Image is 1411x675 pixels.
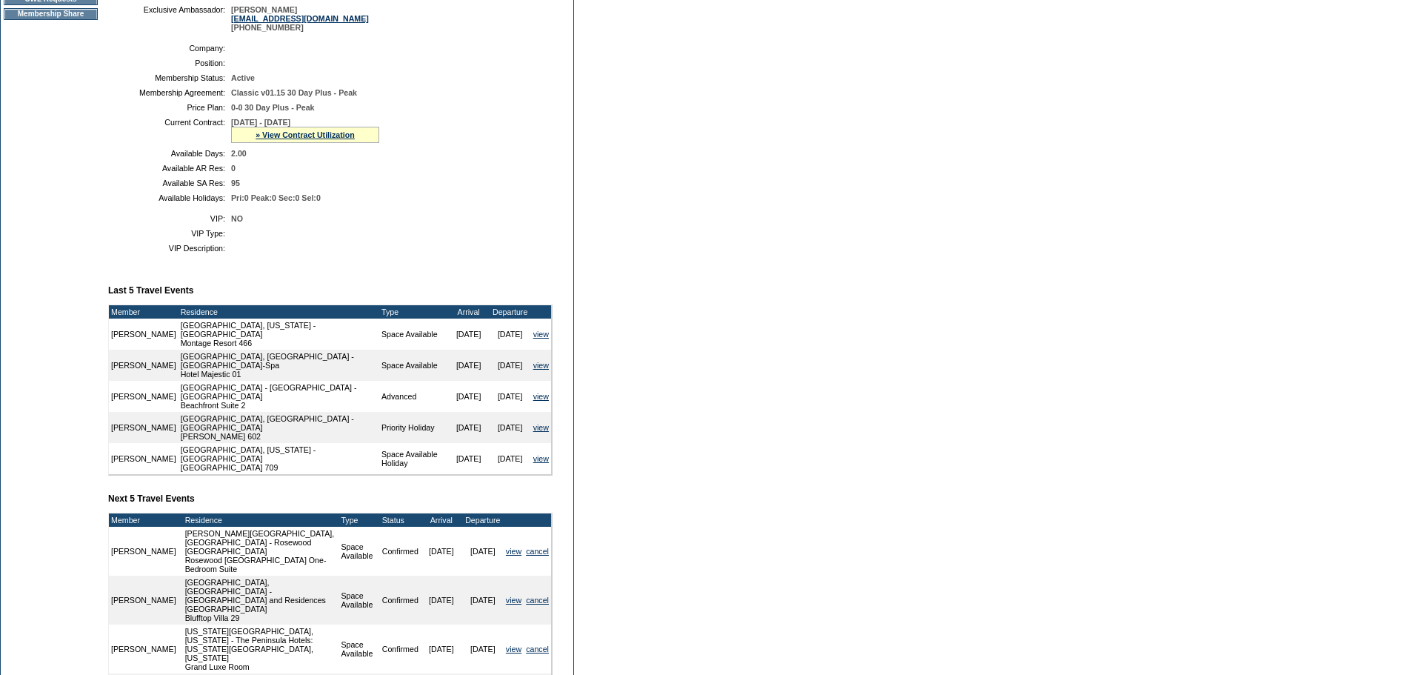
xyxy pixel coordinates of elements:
td: Available Holidays: [114,193,225,202]
td: [PERSON_NAME][GEOGRAPHIC_DATA], [GEOGRAPHIC_DATA] - Rosewood [GEOGRAPHIC_DATA] Rosewood [GEOGRAPH... [183,527,339,576]
a: view [506,547,521,556]
span: Classic v01.15 30 Day Plus - Peak [231,88,357,97]
span: Pri:0 Peak:0 Sec:0 Sel:0 [231,193,321,202]
td: Membership Status: [114,73,225,82]
td: Status [380,513,421,527]
td: Confirmed [380,625,421,674]
span: Active [231,73,255,82]
td: [DATE] [421,625,462,674]
td: [DATE] [448,319,490,350]
td: Confirmed [380,527,421,576]
td: Priority Holiday [379,412,448,443]
a: view [533,330,549,339]
td: Residence [179,305,379,319]
td: Available SA Res: [114,179,225,187]
td: [PERSON_NAME] [109,319,179,350]
a: cancel [526,645,549,654]
td: Departure [462,513,504,527]
span: 0-0 30 Day Plus - Peak [231,103,315,112]
td: Exclusive Ambassador: [114,5,225,32]
td: Price Plan: [114,103,225,112]
td: [DATE] [448,443,490,474]
a: » View Contract Utilization [256,130,355,139]
td: Departure [490,305,531,319]
td: [GEOGRAPHIC_DATA] - [GEOGRAPHIC_DATA] - [GEOGRAPHIC_DATA] Beachfront Suite 2 [179,381,379,412]
td: [GEOGRAPHIC_DATA], [GEOGRAPHIC_DATA] - [GEOGRAPHIC_DATA] and Residences [GEOGRAPHIC_DATA] Bluffto... [183,576,339,625]
td: Arrival [448,305,490,319]
td: [PERSON_NAME] [109,350,179,381]
td: [DATE] [462,625,504,674]
a: view [533,361,549,370]
td: Company: [114,44,225,53]
span: [PERSON_NAME] [PHONE_NUMBER] [231,5,369,32]
b: Last 5 Travel Events [108,285,193,296]
td: [PERSON_NAME] [109,625,179,674]
td: Space Available [379,319,448,350]
td: [PERSON_NAME] [109,381,179,412]
td: Advanced [379,381,448,412]
a: [EMAIL_ADDRESS][DOMAIN_NAME] [231,14,369,23]
td: [DATE] [448,412,490,443]
td: [GEOGRAPHIC_DATA], [US_STATE] - [GEOGRAPHIC_DATA] [GEOGRAPHIC_DATA] 709 [179,443,379,474]
td: [DATE] [421,527,462,576]
td: [DATE] [490,350,531,381]
td: [DATE] [490,381,531,412]
td: Available Days: [114,149,225,158]
td: Arrival [421,513,462,527]
span: NO [231,214,243,223]
span: 0 [231,164,236,173]
td: [PERSON_NAME] [109,412,179,443]
a: cancel [526,547,549,556]
td: Residence [183,513,339,527]
td: Membership Share [4,8,98,20]
td: Space Available [338,527,379,576]
td: Membership Agreement: [114,88,225,97]
td: [GEOGRAPHIC_DATA], [GEOGRAPHIC_DATA] - [GEOGRAPHIC_DATA]-Spa Hotel Majestic 01 [179,350,379,381]
td: [DATE] [448,381,490,412]
a: view [533,392,549,401]
td: Type [338,513,379,527]
td: [GEOGRAPHIC_DATA], [GEOGRAPHIC_DATA] - [GEOGRAPHIC_DATA] [PERSON_NAME] 602 [179,412,379,443]
td: Available AR Res: [114,164,225,173]
td: Type [379,305,448,319]
a: view [506,645,521,654]
td: Member [109,305,179,319]
td: [PERSON_NAME] [109,576,179,625]
td: VIP: [114,214,225,223]
td: Confirmed [380,576,421,625]
td: [DATE] [490,443,531,474]
td: Space Available [379,350,448,381]
a: view [533,454,549,463]
td: [PERSON_NAME] [109,527,179,576]
td: [US_STATE][GEOGRAPHIC_DATA], [US_STATE] - The Peninsula Hotels: [US_STATE][GEOGRAPHIC_DATA], [US_... [183,625,339,674]
td: [DATE] [490,319,531,350]
td: [DATE] [421,576,462,625]
td: VIP Description: [114,244,225,253]
a: cancel [526,596,549,605]
span: [DATE] - [DATE] [231,118,290,127]
td: Space Available [338,625,379,674]
td: [PERSON_NAME] [109,443,179,474]
span: 2.00 [231,149,247,158]
td: [DATE] [462,527,504,576]
td: VIP Type: [114,229,225,238]
a: view [533,423,549,432]
td: [DATE] [448,350,490,381]
td: Member [109,513,179,527]
td: [GEOGRAPHIC_DATA], [US_STATE] - [GEOGRAPHIC_DATA] Montage Resort 466 [179,319,379,350]
td: [DATE] [490,412,531,443]
span: 95 [231,179,240,187]
td: [DATE] [462,576,504,625]
td: Position: [114,59,225,67]
td: Space Available [338,576,379,625]
td: Current Contract: [114,118,225,143]
td: Space Available Holiday [379,443,448,474]
a: view [506,596,521,605]
b: Next 5 Travel Events [108,493,195,504]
